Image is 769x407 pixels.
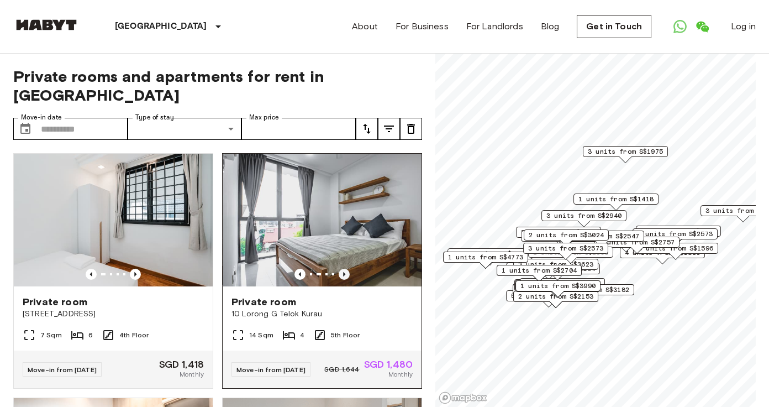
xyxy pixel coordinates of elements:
[466,20,523,33] a: For Landlords
[577,15,651,38] a: Get in Touch
[599,237,675,247] span: 2 units from S$2757
[594,237,680,254] div: Map marker
[528,243,603,253] span: 3 units from S$2573
[633,243,718,260] div: Map marker
[515,263,600,280] div: Map marker
[130,269,141,280] button: Previous image
[180,369,204,379] span: Monthly
[513,284,598,301] div: Map marker
[497,265,582,282] div: Map marker
[520,281,596,291] span: 1 units from S$3990
[222,153,422,389] a: Marketing picture of unit SG-01-029-008-02Marketing picture of unit SG-01-029-008-02Previous imag...
[447,248,533,265] div: Map marker
[511,291,586,301] span: 5 units from S$1680
[300,330,304,340] span: 4
[352,20,378,33] a: About
[339,269,350,280] button: Previous image
[448,252,523,262] span: 1 units from S$4773
[119,330,149,340] span: 4th Floor
[324,364,359,374] span: SGD 1,644
[669,15,691,38] a: Open WhatsApp
[135,113,174,122] label: Type of stay
[159,359,204,369] span: SGD 1,418
[506,290,591,307] div: Map marker
[14,154,213,286] img: Marketing picture of unit SG-01-109-001-006
[294,269,306,280] button: Previous image
[388,369,413,379] span: Monthly
[559,231,644,248] div: Map marker
[541,210,626,227] div: Map marker
[641,226,716,236] span: 3 units from S$1480
[28,366,97,374] span: Move-in from [DATE]
[518,259,593,269] span: 3 units from S$3623
[331,330,360,340] span: 5th Floor
[249,113,279,122] label: Max price
[231,309,413,320] span: 10 Lorong G Telok Kurau
[588,147,663,156] span: 3 units from S$1975
[541,20,560,33] a: Blog
[731,20,756,33] a: Log in
[364,359,413,369] span: SGD 1,480
[13,19,80,30] img: Habyt
[249,330,273,340] span: 14 Sqm
[40,330,62,340] span: 7 Sqm
[502,265,577,275] span: 1 units from S$2704
[546,211,621,221] span: 3 units from S$2940
[88,330,93,340] span: 6
[521,231,610,248] div: Map marker
[564,231,639,241] span: 1 units from S$2547
[578,194,654,204] span: 1 units from S$1418
[549,284,634,301] div: Map marker
[515,280,601,298] div: Map marker
[21,113,62,122] label: Move-in date
[523,243,608,260] div: Map marker
[521,227,596,237] span: 3 units from S$1985
[396,20,449,33] a: For Business
[356,118,378,140] button: tune
[86,269,97,280] button: Previous image
[529,230,604,240] span: 2 units from S$3024
[236,366,306,374] span: Move-in from [DATE]
[115,20,207,33] p: [GEOGRAPHIC_DATA]
[223,154,422,286] img: Marketing picture of unit SG-01-029-008-02
[515,281,600,298] div: Map marker
[620,247,705,264] div: Map marker
[691,15,713,38] a: Open WeChat
[14,118,36,140] button: Choose date
[554,285,629,295] span: 1 units from S$3182
[400,118,422,140] button: tune
[638,243,713,253] span: 6 units from S$1596
[13,67,422,105] span: Private rooms and apartments for rent in [GEOGRAPHIC_DATA]
[439,392,487,404] a: Mapbox logo
[231,295,296,309] span: Private room
[13,153,213,389] a: Marketing picture of unit SG-01-109-001-006Previous imagePrevious imagePrivate room[STREET_ADDRES...
[514,280,599,298] div: Map marker
[583,146,668,163] div: Map marker
[23,295,87,309] span: Private room
[516,227,601,244] div: Map marker
[520,278,605,295] div: Map marker
[633,228,718,246] div: Map marker
[528,247,613,264] div: Map marker
[452,249,528,259] span: 1 units from S$4196
[513,291,598,308] div: Map marker
[23,309,204,320] span: [STREET_ADDRESS]
[638,229,713,239] span: 1 units from S$2573
[513,259,598,276] div: Map marker
[636,226,721,243] div: Map marker
[524,229,609,247] div: Map marker
[573,194,659,211] div: Map marker
[378,118,400,140] button: tune
[443,252,528,269] div: Map marker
